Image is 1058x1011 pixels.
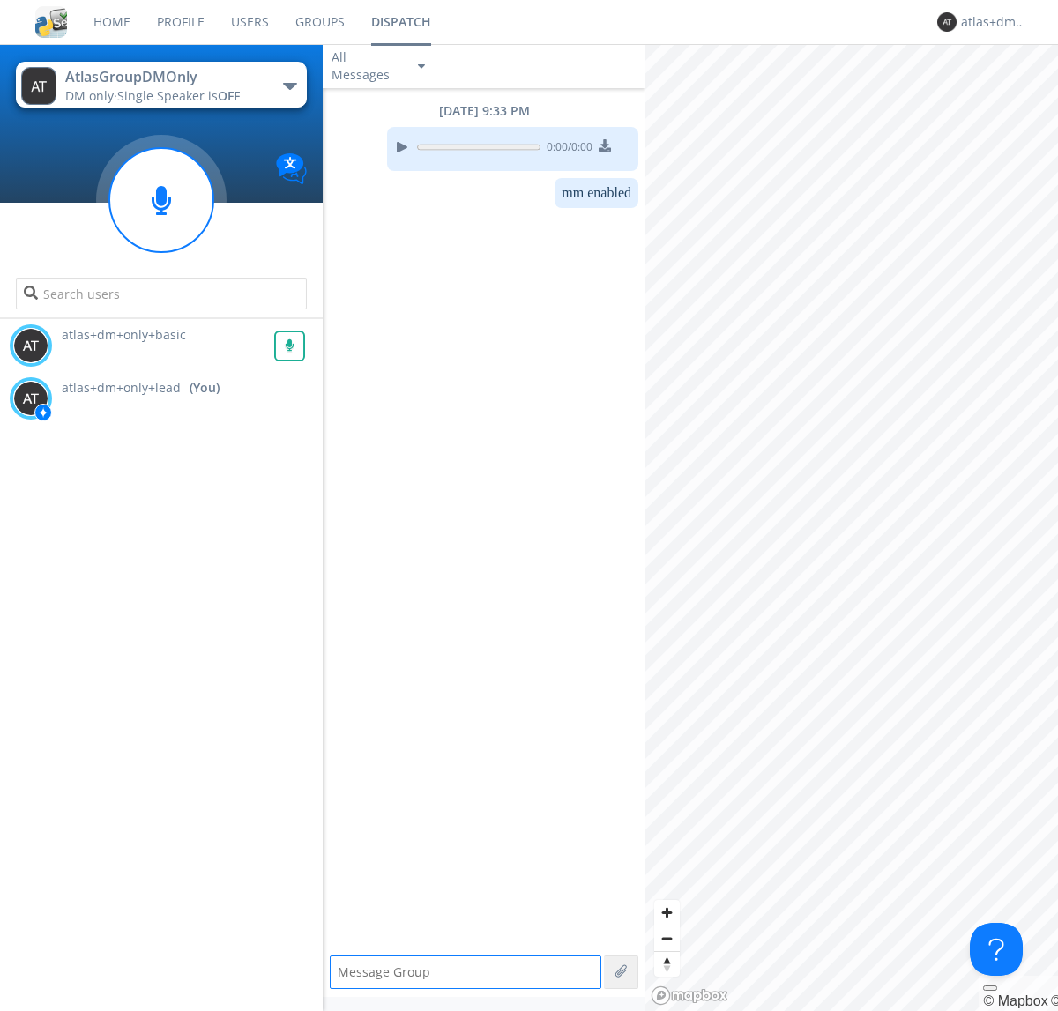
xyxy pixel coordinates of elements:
[65,87,264,105] div: DM only ·
[654,951,680,977] button: Reset bearing to north
[190,379,220,397] div: (You)
[13,381,48,416] img: 373638.png
[62,326,186,343] span: atlas+dm+only+basic
[276,153,307,184] img: Translation enabled
[562,185,631,201] dc-p: mm enabled
[218,87,240,104] span: OFF
[16,62,306,108] button: AtlasGroupDMOnlyDM only·Single Speaker isOFF
[970,923,1023,976] iframe: Toggle Customer Support
[323,102,645,120] div: [DATE] 9:33 PM
[599,139,611,152] img: download media button
[983,993,1047,1008] a: Mapbox
[418,64,425,69] img: caret-down-sm.svg
[540,139,592,159] span: 0:00 / 0:00
[654,926,680,951] button: Zoom out
[117,87,240,104] span: Single Speaker is
[62,379,181,397] span: atlas+dm+only+lead
[16,278,306,309] input: Search users
[961,13,1027,31] div: atlas+dm+only+lead
[937,12,957,32] img: 373638.png
[35,6,67,38] img: cddb5a64eb264b2086981ab96f4c1ba7
[21,67,56,105] img: 373638.png
[13,328,48,363] img: 373638.png
[654,900,680,926] button: Zoom in
[332,48,402,84] div: All Messages
[983,985,997,991] button: Toggle attribution
[65,67,264,87] div: AtlasGroupDMOnly
[651,985,728,1006] a: Mapbox logo
[654,952,680,977] span: Reset bearing to north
